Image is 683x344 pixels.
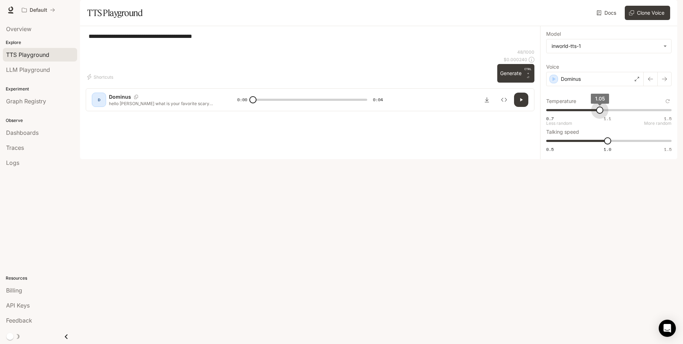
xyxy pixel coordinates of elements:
p: Temperature [546,99,576,104]
p: CTRL + [524,67,532,75]
button: All workspaces [19,3,58,17]
div: inworld-tts-1 [552,43,660,50]
button: Clone Voice [625,6,670,20]
a: Docs [595,6,619,20]
span: 1.5 [664,146,672,152]
p: Talking speed [546,129,579,134]
p: Dominus [561,75,581,83]
span: 0:00 [237,96,247,103]
span: 0.5 [546,146,554,152]
p: Default [30,7,47,13]
div: inworld-tts-1 [547,39,671,53]
span: 1.0 [604,146,611,152]
button: Inspect [497,93,511,107]
p: ⏎ [524,67,532,80]
div: Open Intercom Messenger [659,320,676,337]
button: GenerateCTRL +⏎ [497,64,534,83]
span: 0:04 [373,96,383,103]
p: Model [546,31,561,36]
p: Voice [546,64,559,69]
p: More random [644,121,672,126]
p: Dominus [109,93,131,100]
button: Copy Voice ID [131,95,141,99]
h1: TTS Playground [87,6,143,20]
button: Download audio [480,93,494,107]
span: 0.7 [546,116,554,122]
button: Reset to default [664,97,672,105]
span: 1.05 [595,95,605,102]
p: 48 / 1000 [517,49,534,55]
span: 1.5 [664,116,672,122]
span: 1.1 [604,116,611,122]
p: Less random [546,121,572,126]
div: D [93,94,105,105]
p: hello [PERSON_NAME] what is your favorite scary movie [109,100,220,107]
p: $ 0.000240 [504,56,527,63]
button: Shortcuts [86,71,116,83]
